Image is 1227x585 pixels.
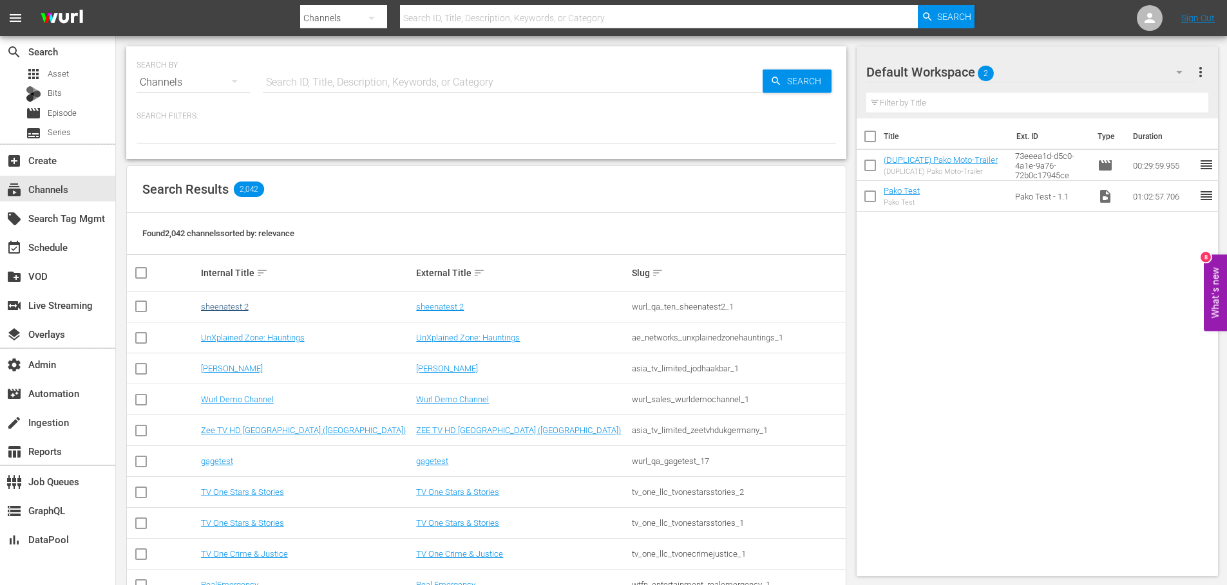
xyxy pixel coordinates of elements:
a: [PERSON_NAME] [201,364,263,373]
p: Search Filters: [137,111,836,122]
div: Channels [137,64,250,100]
span: Search [937,5,971,28]
span: more_vert [1193,64,1208,80]
span: Reports [6,444,22,460]
th: Ext. ID [1009,118,1090,154]
div: tv_one_llc_tvonestarsstories_1 [632,518,844,528]
span: Ingestion [6,415,22,431]
a: ZEE TV HD [GEOGRAPHIC_DATA] ([GEOGRAPHIC_DATA]) [416,425,621,435]
div: asia_tv_limited_zeetvhdukgermany_1 [632,425,844,435]
td: 01:02:57.706 [1128,181,1199,212]
span: sort [652,267,663,279]
span: GraphQL [6,503,22,519]
div: Pako Test [884,198,920,207]
a: Wurl Demo Channel [416,395,489,404]
span: Overlays [6,327,22,342]
a: [PERSON_NAME] [416,364,478,373]
span: Automation [6,386,22,402]
span: sort [473,267,485,279]
span: reorder [1199,157,1214,172]
span: Search Results [142,181,229,197]
a: TV One Stars & Stories [416,487,499,497]
a: (DUPLICATE) Pako Moto-Trailer [884,155,998,165]
a: Zee TV HD [GEOGRAPHIC_DATA] ([GEOGRAPHIC_DATA]) [201,425,406,435]
img: ans4CAIJ8jUAAAAAAAAAAAAAAAAAAAAAAAAgQb4GAAAAAAAAAAAAAAAAAAAAAAAAJMjXAAAAAAAAAAAAAAAAAAAAAAAAgAT5G... [31,3,93,33]
th: Title [884,118,1009,154]
span: Channels [6,182,22,198]
span: Series [26,125,41,141]
button: Search [763,70,832,93]
span: Asset [26,66,41,82]
span: sort [256,267,268,279]
button: more_vert [1193,57,1208,88]
a: TV One Stars & Stories [416,518,499,528]
div: External Title [416,265,628,281]
div: tv_one_llc_tvonecrimejustice_1 [632,549,844,559]
span: Found 2,042 channels sorted by: relevance [142,228,294,238]
div: wurl_qa_ten_sheenatest2_1 [632,302,844,311]
button: Search [918,5,975,28]
a: TV One Crime & Justice [201,549,288,559]
span: Episode [48,107,77,120]
a: UnXplained Zone: Hauntings [416,333,520,342]
span: Bits [48,87,62,100]
td: 00:29:59.955 [1128,150,1199,181]
th: Duration [1125,118,1203,154]
span: VOD [6,269,22,284]
div: Bits [26,86,41,102]
span: 2 [978,60,994,87]
a: Pako Test [884,186,920,196]
td: 73eeea1d-d5c0-4a1e-9a76-72b0c17945ce [1010,150,1092,181]
span: Episode [26,106,41,121]
span: Search [782,70,832,93]
div: asia_tv_limited_jodhaakbar_1 [632,364,844,373]
span: Job Queues [6,474,22,490]
button: Open Feedback Widget [1204,254,1227,331]
div: (DUPLICATE) Pako Moto-Trailer [884,167,998,176]
div: Internal Title [201,265,413,281]
span: Search [6,44,22,60]
span: Live Streaming [6,298,22,313]
a: Sign Out [1181,13,1215,23]
a: gagetest [416,456,448,466]
a: gagetest [201,456,233,466]
span: Episode [1098,158,1113,173]
span: Admin [6,357,22,373]
span: menu [8,10,23,26]
div: ae_networks_unxplainedzonehauntings_1 [632,333,844,342]
th: Type [1090,118,1125,154]
a: TV One Crime & Justice [416,549,503,559]
td: Pako Test - 1.1 [1010,181,1092,212]
a: TV One Stars & Stories [201,487,284,497]
span: Series [48,126,71,139]
span: Video [1098,189,1113,204]
div: tv_one_llc_tvonestarsstories_2 [632,487,844,497]
span: Schedule [6,240,22,255]
span: Create [6,153,22,169]
div: wurl_qa_gagetest_17 [632,456,844,466]
span: 2,042 [234,181,264,197]
div: Default Workspace [866,54,1195,90]
a: UnXplained Zone: Hauntings [201,333,305,342]
span: Asset [48,68,69,80]
a: Wurl Demo Channel [201,395,274,404]
span: Search Tag Mgmt [6,211,22,227]
span: DataPool [6,532,22,548]
span: reorder [1199,188,1214,203]
div: Slug [632,265,844,281]
a: sheenatest 2 [201,302,249,311]
a: TV One Stars & Stories [201,518,284,528]
div: wurl_sales_wurldemochannel_1 [632,395,844,404]
a: sheenatest 2 [416,302,464,311]
div: 8 [1201,252,1211,262]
